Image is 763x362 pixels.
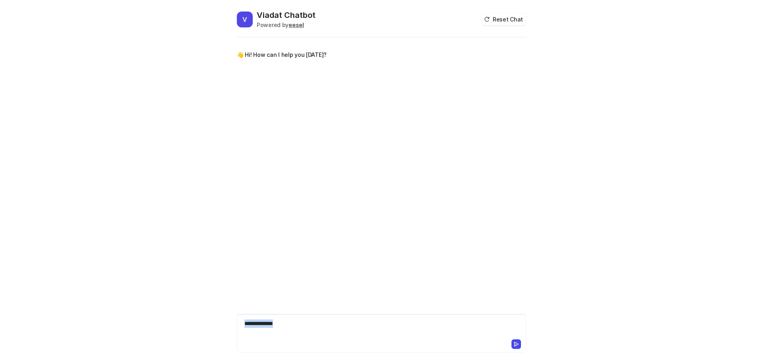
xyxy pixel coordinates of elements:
[237,12,253,27] span: V
[257,10,316,21] h2: Viadat Chatbot
[257,21,316,29] div: Powered by
[482,14,526,25] button: Reset Chat
[289,21,304,28] b: eesel
[237,50,327,60] p: 👋 Hi! How can I help you [DATE]?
